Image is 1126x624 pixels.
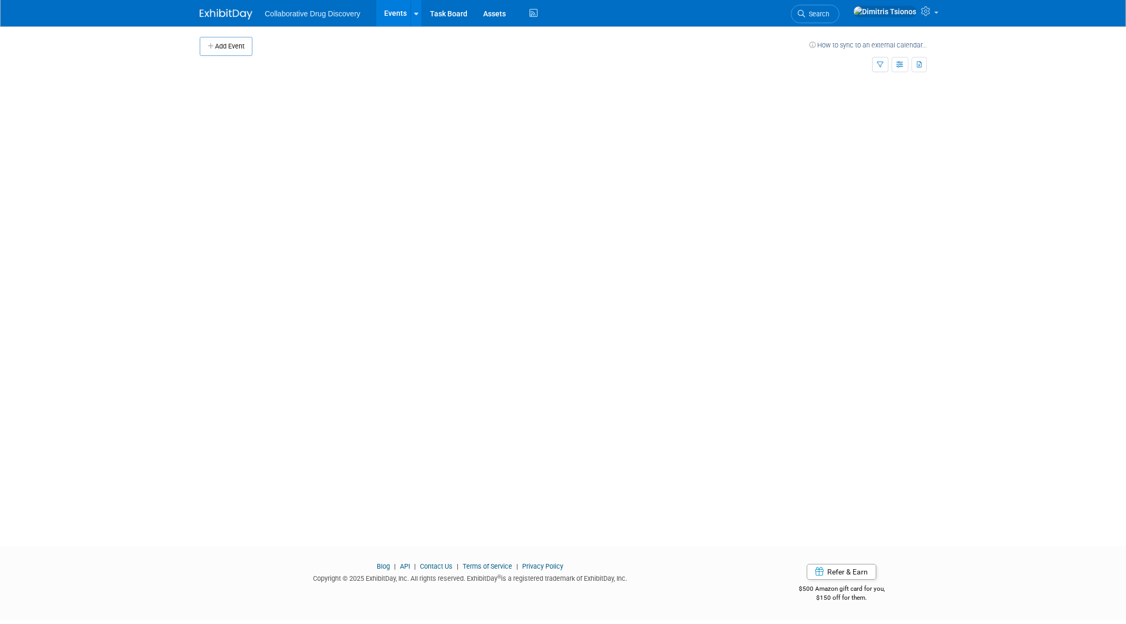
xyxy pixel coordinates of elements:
[757,578,927,602] div: $500 Amazon gift card for you,
[200,9,252,19] img: ExhibitDay
[391,562,398,570] span: |
[454,562,461,570] span: |
[377,562,390,570] a: Blog
[463,562,512,570] a: Terms of Service
[522,562,563,570] a: Privacy Policy
[200,571,741,583] div: Copyright © 2025 ExhibitDay, Inc. All rights reserved. ExhibitDay is a registered trademark of Ex...
[412,562,418,570] span: |
[514,562,521,570] span: |
[200,37,252,56] button: Add Event
[757,593,927,602] div: $150 off for them.
[265,9,360,18] span: Collaborative Drug Discovery
[791,5,839,23] a: Search
[807,564,876,580] a: Refer & Earn
[809,41,927,49] a: How to sync to an external calendar...
[497,574,501,580] sup: ®
[853,6,917,17] img: Dimitris Tsionos
[420,562,453,570] a: Contact Us
[805,10,829,18] span: Search
[400,562,410,570] a: API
